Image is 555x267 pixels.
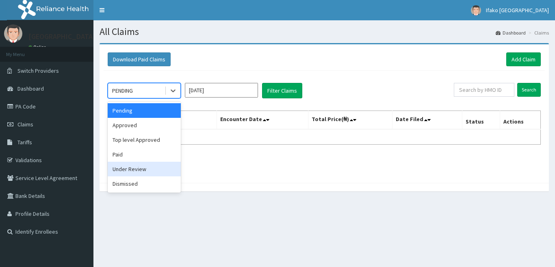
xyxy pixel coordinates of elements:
a: Add Claim [506,52,541,66]
th: Date Filed [392,111,462,130]
span: Switch Providers [17,67,59,74]
div: Paid [108,147,181,162]
th: Actions [500,111,540,130]
li: Claims [527,29,549,36]
th: Total Price(₦) [308,111,392,130]
button: Download Paid Claims [108,52,171,66]
div: Pending [108,103,181,118]
input: Search [517,83,541,97]
div: Dismissed [108,176,181,191]
button: Filter Claims [262,83,302,98]
div: Under Review [108,162,181,176]
a: Dashboard [496,29,526,36]
h1: All Claims [100,26,549,37]
th: Status [462,111,500,130]
img: User Image [471,5,481,15]
input: Search by HMO ID [454,83,514,97]
input: Select Month and Year [185,83,258,98]
th: Encounter Date [217,111,308,130]
img: User Image [4,24,22,43]
div: PENDING [112,87,133,95]
p: [GEOGRAPHIC_DATA] [28,33,95,40]
span: Dashboard [17,85,44,92]
div: Approved [108,118,181,132]
div: Top level Approved [108,132,181,147]
a: Online [28,44,48,50]
span: Ifako [GEOGRAPHIC_DATA] [486,7,549,14]
span: Tariffs [17,139,32,146]
span: Claims [17,121,33,128]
